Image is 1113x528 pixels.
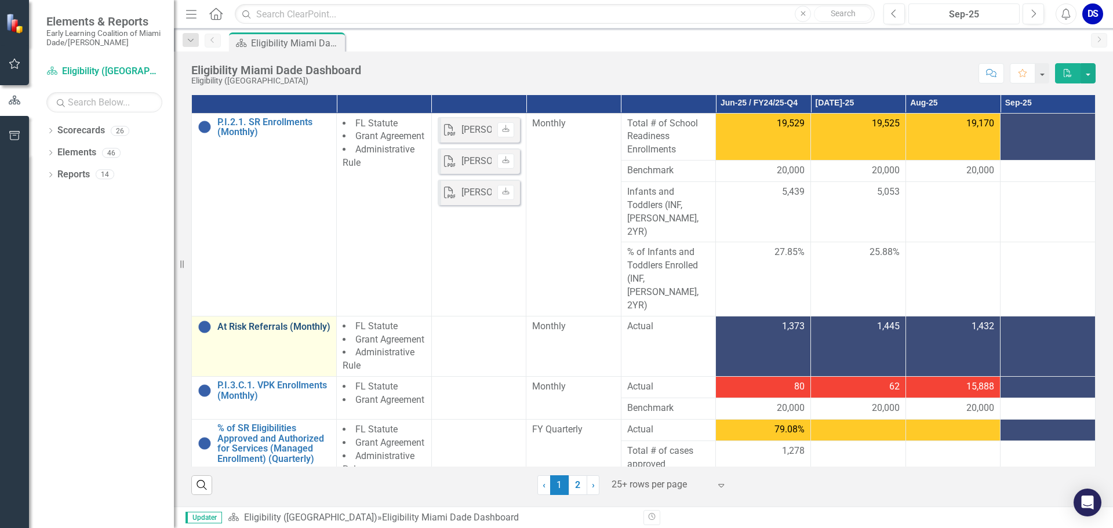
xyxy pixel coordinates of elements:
[870,246,900,259] span: 25.88%
[872,164,900,177] span: 20,000
[355,394,424,405] span: Grant Agreement
[811,316,906,376] td: Double-Click to Edit
[627,402,710,415] span: Benchmark
[57,168,90,181] a: Reports
[966,402,994,415] span: 20,000
[46,14,162,28] span: Elements & Reports
[111,126,129,136] div: 26
[532,117,615,130] div: Monthly
[905,161,1001,182] td: Double-Click to Edit
[57,146,96,159] a: Elements
[782,445,805,458] span: 1,278
[532,320,615,333] div: Monthly
[627,185,710,238] span: Infants and Toddlers (INF, [PERSON_NAME], 2YR)
[235,4,875,24] input: Search ClearPoint...
[777,117,805,130] span: 19,529
[811,113,906,161] td: Double-Click to Edit
[1074,489,1101,516] div: Open Intercom Messenger
[716,377,811,398] td: Double-Click to Edit
[461,123,625,137] div: [PERSON_NAME] ELC-[DATE] Recap .pdf
[877,320,900,333] span: 1,445
[6,13,26,34] img: ClearPoint Strategy
[905,113,1001,161] td: Double-Click to Edit
[782,320,805,333] span: 1,373
[355,334,424,345] span: Grant Agreement
[532,380,615,394] div: Monthly
[872,117,900,130] span: 19,525
[1001,113,1096,161] td: Double-Click to Edit
[191,64,361,77] div: Eligibility Miami Dade Dashboard
[198,384,212,398] img: No Information
[1001,316,1096,376] td: Double-Click to Edit
[777,402,805,415] span: 20,000
[431,316,526,376] td: Double-Click to Edit
[811,182,906,242] td: Double-Click to Edit
[627,246,710,312] span: % of Infants and Toddlers Enrolled (INF, [PERSON_NAME], 2YR)
[889,380,900,394] span: 62
[831,9,856,18] span: Search
[355,118,398,129] span: FL Statute
[1082,3,1103,24] button: DS
[217,322,330,332] a: At Risk Referrals (Monthly)
[905,182,1001,242] td: Double-Click to Edit
[966,164,994,177] span: 20,000
[217,117,330,137] a: P.I.2.1. SR Enrollments (Monthly)
[382,512,519,523] div: Eligibility Miami Dade Dashboard
[966,117,994,130] span: 19,170
[461,155,606,168] div: [PERSON_NAME] ELC-[DATE] Recap
[627,164,710,177] span: Benchmark
[908,3,1020,24] button: Sep-25
[532,423,615,436] div: FY Quarterly
[905,398,1001,420] td: Double-Click to Edit
[716,161,811,182] td: Double-Click to Edit
[966,380,994,394] span: 15,888
[550,475,569,495] span: 1
[912,8,1016,21] div: Sep-25
[355,130,424,141] span: Grant Agreement
[627,423,710,436] span: Actual
[627,380,710,394] span: Actual
[1001,377,1096,398] td: Double-Click to Edit
[343,347,414,371] span: Administrative Rule
[431,377,526,420] td: Double-Click to Edit
[57,124,105,137] a: Scorecards
[355,437,424,448] span: Grant Agreement
[461,186,625,199] div: [PERSON_NAME] ELC- [DATE] Recap.pdf
[905,377,1001,398] td: Double-Click to Edit
[355,424,398,435] span: FL Statute
[1001,398,1096,420] td: Double-Click to Edit
[355,321,398,332] span: FL Statute
[46,65,162,78] a: Eligibility ([GEOGRAPHIC_DATA])
[191,77,361,85] div: Eligibility ([GEOGRAPHIC_DATA])
[431,113,526,316] td: Double-Click to Edit
[877,185,900,199] span: 5,053
[716,182,811,242] td: Double-Click to Edit
[569,475,587,495] a: 2
[198,120,212,134] img: No Information
[777,164,805,177] span: 20,000
[198,320,212,334] img: No Information
[192,113,337,316] td: Double-Click to Edit Right Click for Context Menu
[1001,161,1096,182] td: Double-Click to Edit
[627,320,710,333] span: Actual
[872,402,900,415] span: 20,000
[592,479,595,490] span: ›
[811,161,906,182] td: Double-Click to Edit
[716,316,811,376] td: Double-Click to Edit
[811,398,906,420] td: Double-Click to Edit
[217,380,330,400] a: P.I.3.C.1. VPK Enrollments (Monthly)
[185,512,222,523] span: Updater
[102,148,121,158] div: 46
[794,380,805,394] span: 80
[251,36,342,50] div: Eligibility Miami Dade Dashboard
[905,316,1001,376] td: Double-Click to Edit
[1001,182,1096,242] td: Double-Click to Edit
[46,92,162,112] input: Search Below...
[814,6,872,22] button: Search
[627,445,710,471] span: Total # of cases approved
[244,512,377,523] a: Eligibility ([GEOGRAPHIC_DATA])
[627,117,710,157] span: Total # of School Readiness Enrollments
[811,377,906,398] td: Double-Click to Edit
[774,423,805,436] span: 79.08%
